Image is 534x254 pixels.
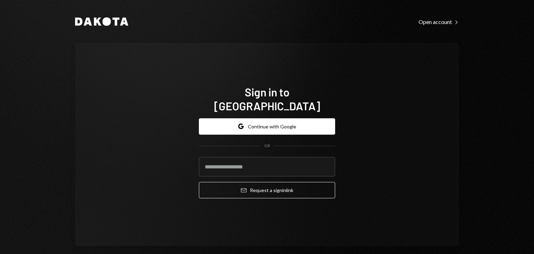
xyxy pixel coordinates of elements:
[199,182,335,198] button: Request a signinlink
[199,118,335,135] button: Continue with Google
[264,143,270,149] div: OR
[419,18,459,25] a: Open account
[199,85,335,113] h1: Sign in to [GEOGRAPHIC_DATA]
